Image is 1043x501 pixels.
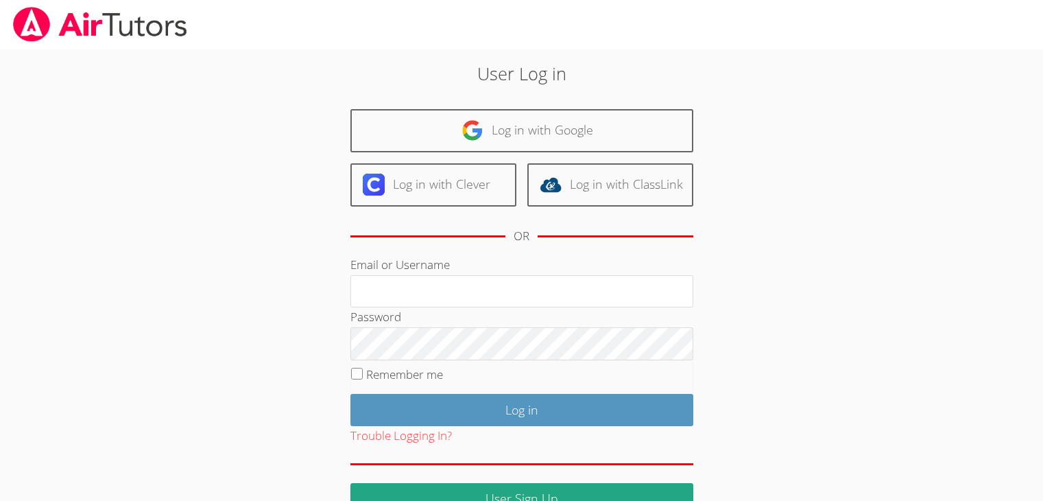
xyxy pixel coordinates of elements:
input: Log in [350,394,693,426]
img: airtutors_banner-c4298cdbf04f3fff15de1276eac7730deb9818008684d7c2e4769d2f7ddbe033.png [12,7,189,42]
label: Password [350,309,401,325]
a: Log in with Google [350,109,693,152]
a: Log in with ClassLink [527,163,693,207]
label: Email or Username [350,257,450,272]
a: Log in with Clever [350,163,516,207]
label: Remember me [366,366,443,382]
h2: User Log in [240,60,803,86]
button: Trouble Logging In? [350,426,452,446]
img: clever-logo-6eab21bc6e7a338710f1a6ff85c0baf02591cd810cc4098c63d3a4b26e2feb20.svg [363,174,385,196]
img: google-logo-50288ca7cdecda66e5e0955fdab243c47b7ad437acaf1139b6f446037453330a.svg [461,119,483,141]
img: classlink-logo-d6bb404cc1216ec64c9a2012d9dc4662098be43eaf13dc465df04b49fa7ab582.svg [540,174,562,196]
div: OR [514,226,529,246]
